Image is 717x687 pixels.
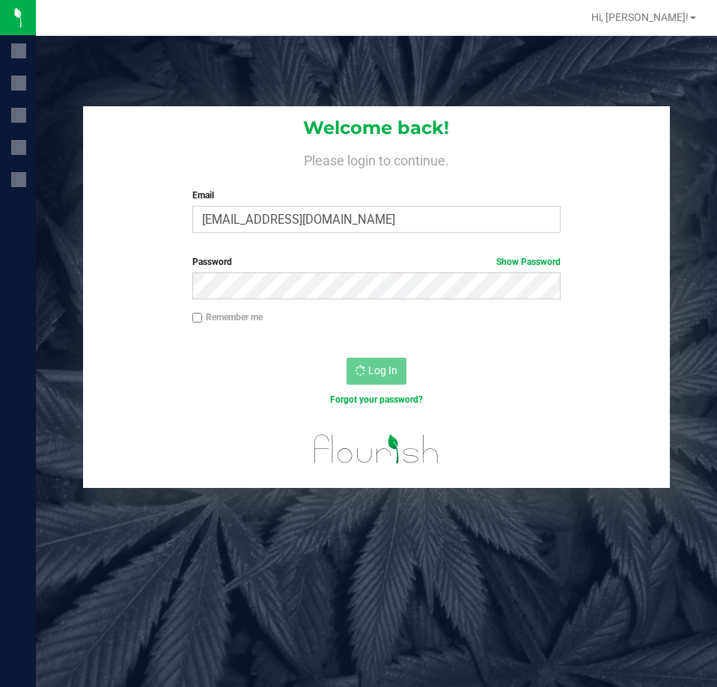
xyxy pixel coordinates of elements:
[192,189,561,202] label: Email
[192,257,232,267] span: Password
[192,311,263,324] label: Remember me
[368,364,397,376] span: Log In
[303,422,450,476] img: flourish_logo.svg
[496,257,561,267] a: Show Password
[591,11,689,23] span: Hi, [PERSON_NAME]!
[192,313,203,323] input: Remember me
[83,118,669,138] h1: Welcome back!
[83,150,669,168] h4: Please login to continue.
[330,394,423,405] a: Forgot your password?
[347,358,406,385] button: Log In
